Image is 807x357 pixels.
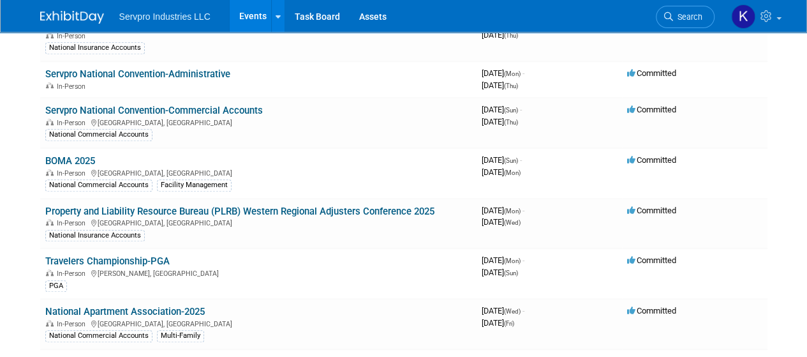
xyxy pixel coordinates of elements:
span: [DATE] [482,306,524,315]
img: In-Person Event [46,219,54,225]
span: (Sun) [504,270,518,277]
a: Search [656,6,714,28]
span: (Wed) [504,308,521,315]
span: [DATE] [482,155,522,165]
div: [GEOGRAPHIC_DATA], [GEOGRAPHIC_DATA] [45,167,471,178]
img: In-Person Event [46,32,54,38]
a: BOMA 2025 [45,155,95,167]
div: National Insurance Accounts [45,230,145,241]
span: [DATE] [482,206,524,215]
span: In-Person [57,119,89,127]
span: [DATE] [482,30,518,40]
span: (Mon) [504,70,521,77]
div: National Commercial Accounts [45,330,152,342]
span: [DATE] [482,117,518,126]
span: [DATE] [482,217,521,227]
span: - [522,68,524,78]
span: In-Person [57,32,89,40]
span: Committed [627,255,676,265]
a: Property and Liability Resource Bureau (PLRB) Western Regional Adjusters Conference 2025 [45,206,434,217]
div: National Insurance Accounts [45,42,145,54]
div: National Commercial Accounts [45,179,152,191]
span: Committed [627,105,676,114]
span: Servpro Industries LLC [119,11,211,22]
span: [DATE] [482,68,524,78]
div: [GEOGRAPHIC_DATA], [GEOGRAPHIC_DATA] [45,318,471,328]
a: Servpro National Convention-Administrative [45,68,230,80]
span: (Wed) [504,219,521,226]
span: - [522,306,524,315]
span: (Mon) [504,257,521,264]
span: Committed [627,306,676,315]
a: Travelers Championship-PGA [45,255,170,267]
div: [GEOGRAPHIC_DATA], [GEOGRAPHIC_DATA] [45,217,471,227]
span: Committed [627,155,676,165]
div: Facility Management [157,179,232,191]
span: (Thu) [504,32,518,39]
span: In-Person [57,219,89,227]
span: (Thu) [504,119,518,126]
div: [GEOGRAPHIC_DATA], [GEOGRAPHIC_DATA] [45,117,471,127]
span: (Thu) [504,82,518,89]
span: [DATE] [482,167,521,177]
div: [PERSON_NAME], [GEOGRAPHIC_DATA] [45,268,471,278]
span: [DATE] [482,268,518,277]
a: Servpro National Convention-Commercial Accounts [45,105,263,116]
span: (Sun) [504,107,518,114]
img: Kevin Wofford [731,4,755,29]
img: In-Person Event [46,320,54,326]
img: ExhibitDay [40,11,104,24]
span: In-Person [57,82,89,91]
span: - [522,206,524,215]
span: - [520,155,522,165]
span: (Mon) [504,208,521,215]
span: In-Person [57,169,89,178]
span: Committed [627,206,676,215]
span: In-Person [57,320,89,328]
div: PGA [45,280,67,292]
span: (Fri) [504,320,514,327]
span: - [520,105,522,114]
img: In-Person Event [46,169,54,176]
span: [DATE] [482,318,514,328]
img: In-Person Event [46,82,54,89]
span: (Sun) [504,157,518,164]
span: Committed [627,68,676,78]
span: [DATE] [482,255,524,265]
span: (Mon) [504,169,521,176]
div: National Commercial Accounts [45,129,152,141]
span: Search [673,12,702,22]
img: In-Person Event [46,270,54,276]
span: [DATE] [482,80,518,90]
div: Multi-Family [157,330,204,342]
span: In-Person [57,270,89,278]
span: - [522,255,524,265]
a: National Apartment Association-2025 [45,306,205,317]
span: [DATE] [482,105,522,114]
img: In-Person Event [46,119,54,125]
